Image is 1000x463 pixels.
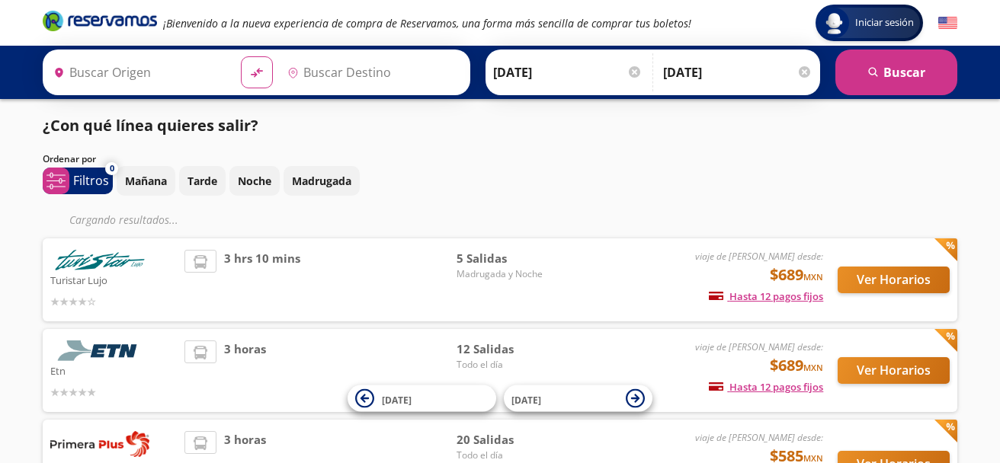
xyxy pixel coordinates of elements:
[281,53,463,91] input: Buscar Destino
[292,173,351,189] p: Madrugada
[709,380,823,394] span: Hasta 12 pagos fijos
[73,171,109,190] p: Filtros
[838,267,950,293] button: Ver Horarios
[382,393,412,406] span: [DATE]
[224,250,300,310] span: 3 hrs 10 mins
[238,173,271,189] p: Noche
[117,166,175,196] button: Mañana
[43,9,157,32] i: Brand Logo
[50,270,177,289] p: Turistar Lujo
[43,114,258,137] p: ¿Con qué línea quieres salir?
[938,14,957,33] button: English
[511,393,541,406] span: [DATE]
[835,49,957,95] button: Buscar
[493,53,643,91] input: Elegir Fecha
[457,340,563,358] span: 12 Salidas
[457,358,563,372] span: Todo el día
[663,53,812,91] input: Opcional
[69,212,178,227] em: Cargando resultados ...
[849,15,920,30] span: Iniciar sesión
[47,53,229,91] input: Buscar Origen
[770,263,823,286] span: $689
[457,449,563,462] span: Todo el día
[179,166,226,196] button: Tarde
[224,340,266,401] span: 3 horas
[695,340,823,353] em: viaje de [PERSON_NAME] desde:
[50,431,149,457] img: Primera Plus
[43,168,113,194] button: 0Filtros
[348,385,496,412] button: [DATE]
[504,385,652,412] button: [DATE]
[50,340,149,361] img: Etn
[457,250,563,267] span: 5 Salidas
[110,162,114,175] span: 0
[838,357,950,384] button: Ver Horarios
[709,289,823,303] span: Hasta 12 pagos fijos
[163,16,691,30] em: ¡Bienvenido a la nueva experiencia de compra de Reservamos, una forma más sencilla de comprar tus...
[187,173,217,189] p: Tarde
[125,173,167,189] p: Mañana
[229,166,280,196] button: Noche
[50,250,149,270] img: Turistar Lujo
[50,361,177,379] p: Etn
[770,354,823,377] span: $689
[803,362,823,373] small: MXN
[695,431,823,444] em: viaje de [PERSON_NAME] desde:
[284,166,360,196] button: Madrugada
[803,271,823,283] small: MXN
[457,267,563,281] span: Madrugada y Noche
[457,431,563,449] span: 20 Salidas
[695,250,823,263] em: viaje de [PERSON_NAME] desde:
[43,152,96,166] p: Ordenar por
[43,9,157,37] a: Brand Logo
